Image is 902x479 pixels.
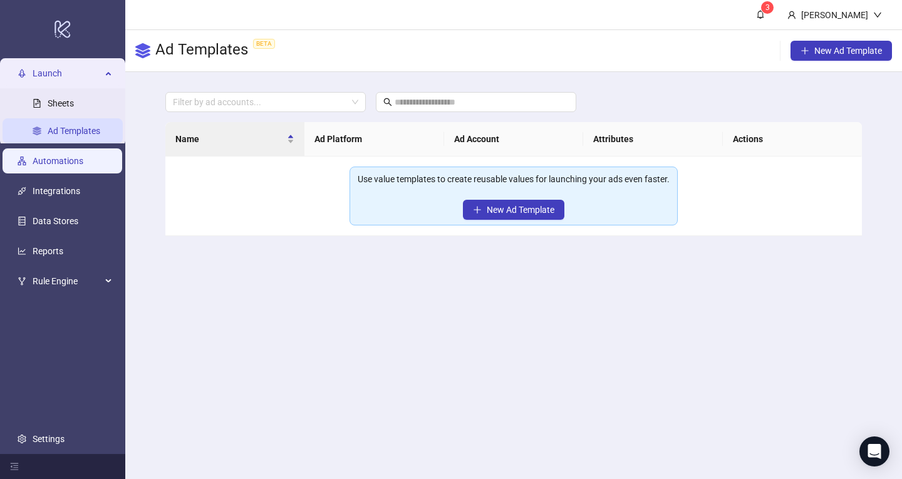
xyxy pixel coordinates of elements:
span: plus [473,205,482,214]
a: Sheets [48,98,74,108]
span: 3 [765,3,770,12]
div: [PERSON_NAME] [796,8,873,22]
svg: ad template [135,43,150,58]
span: Launch [33,61,101,86]
a: Integrations [33,186,80,196]
span: New Ad Template [487,205,554,215]
span: plus [801,46,809,55]
th: Ad Platform [304,122,444,157]
a: Data Stores [33,216,78,226]
span: Rule Engine [33,269,101,294]
span: Name [175,132,285,146]
a: Automations [33,156,83,166]
h3: Ad Templates [155,40,280,61]
span: down [873,11,882,19]
span: menu-fold [10,462,19,471]
span: New Ad Template [814,46,882,56]
div: Use value templates to create reusable values for launching your ads even faster. [358,172,670,186]
th: Attributes [583,122,723,157]
span: rocket [18,69,26,78]
button: New Ad Template [791,41,892,61]
button: New Ad Template [463,200,564,220]
span: search [383,98,392,106]
span: bell [756,10,765,19]
th: Ad Account [444,122,584,157]
span: user [787,11,796,19]
span: fork [18,277,26,286]
span: BETA [253,39,275,49]
th: Name [165,122,305,157]
th: Actions [723,122,863,157]
div: Open Intercom Messenger [859,436,889,466]
sup: 3 [761,1,774,14]
a: Reports [33,246,63,256]
a: Ad Templates [48,126,100,136]
a: Settings [33,434,65,444]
